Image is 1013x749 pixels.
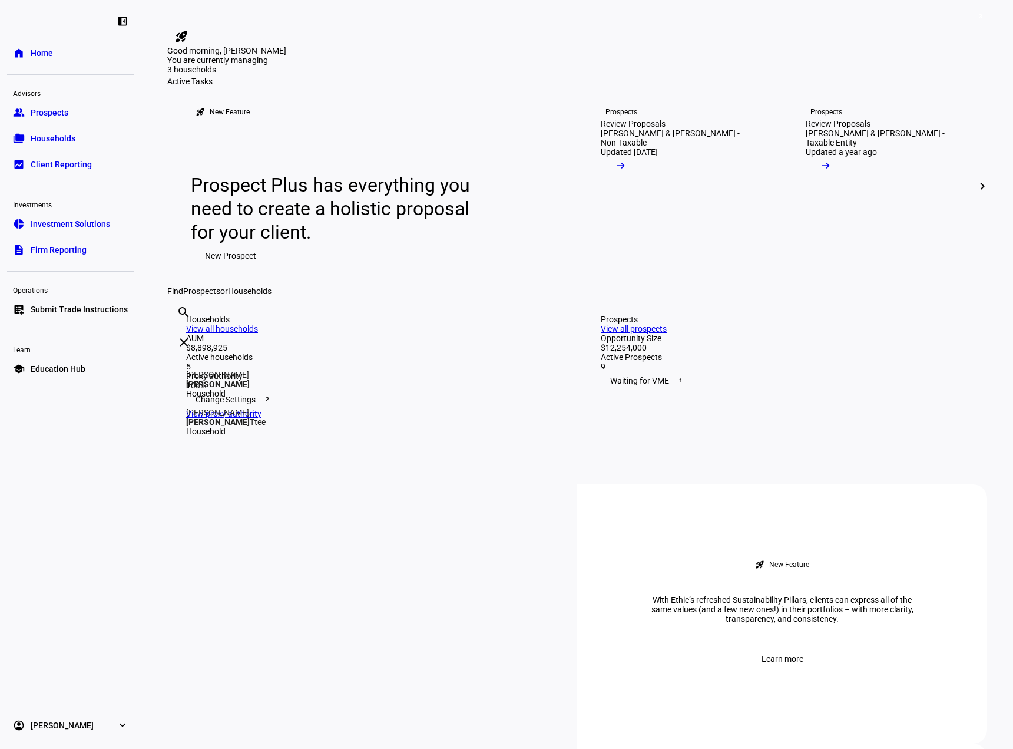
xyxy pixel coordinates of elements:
[196,107,205,117] mat-icon: rocket_launch
[601,119,666,128] div: Review Proposals
[7,41,134,65] a: homeHome
[186,417,250,427] strong: [PERSON_NAME]
[7,238,134,262] a: descriptionFirm Reporting
[31,720,94,731] span: [PERSON_NAME]
[7,101,134,124] a: groupProspects
[7,281,134,298] div: Operations
[13,303,25,315] eth-mat-symbol: list_alt_add
[601,343,968,352] div: $12,254,000
[263,395,272,404] span: 2
[186,343,554,352] div: $8,898,925
[186,352,554,362] div: Active households
[601,352,968,362] div: Active Prospects
[582,86,777,286] a: ProspectsReview Proposals[PERSON_NAME] & [PERSON_NAME] - Non-TaxableUpdated [DATE]
[976,12,985,21] span: 3
[601,371,968,390] div: Waiting for VME
[601,147,658,157] div: Updated [DATE]
[177,305,191,319] mat-icon: search
[601,362,968,371] div: 9
[186,324,258,334] a: View all households
[7,196,134,212] div: Investments
[810,107,842,117] div: Prospects
[769,560,809,569] div: New Feature
[177,335,191,349] mat-icon: clear
[174,29,188,44] mat-icon: rocket_launch
[13,244,25,256] eth-mat-symbol: description
[13,720,25,731] eth-mat-symbol: account_circle
[191,244,270,268] button: New Prospect
[806,119,870,128] div: Review Proposals
[210,107,250,117] div: New Feature
[31,47,53,59] span: Home
[186,371,554,381] div: Proxy authority
[676,376,686,385] span: 1
[13,363,25,375] eth-mat-symbol: school
[7,153,134,176] a: bid_landscapeClient Reporting
[183,286,220,296] span: Prospects
[755,560,764,569] mat-icon: rocket_launch
[186,380,250,389] strong: [PERSON_NAME]
[747,647,817,671] button: Learn more
[975,179,989,193] mat-icon: chevron_right
[167,286,987,296] div: Find or
[762,647,803,671] span: Learn more
[13,107,25,118] eth-mat-symbol: group
[186,370,250,389] div: [PERSON_NAME]
[191,173,481,244] div: Prospect Plus has everything you need to create a holistic proposal for your client.
[7,84,134,101] div: Advisors
[7,212,134,236] a: pie_chartInvestment Solutions
[186,362,554,371] div: 5
[601,128,759,147] div: [PERSON_NAME] & [PERSON_NAME] - Non-Taxable
[186,390,554,409] div: Change Settings
[615,160,627,171] mat-icon: arrow_right_alt
[13,218,25,230] eth-mat-symbol: pie_chart
[117,720,128,731] eth-mat-symbol: expand_more
[635,595,929,623] div: With Ethic’s refreshed Sustainability Pillars, clients can express all of the same values (and a ...
[186,389,250,398] div: Household
[186,334,554,343] div: AUM
[31,363,85,375] span: Education Hub
[13,133,25,144] eth-mat-symbol: folder_copy
[117,15,128,27] eth-mat-symbol: left_panel_close
[31,133,75,144] span: Households
[31,107,68,118] span: Prospects
[167,46,987,55] div: Good morning, [PERSON_NAME]
[31,218,110,230] span: Investment Solutions
[7,127,134,150] a: folder_copyHouseholds
[601,334,968,343] div: Opportunity Size
[806,128,964,147] div: [PERSON_NAME] & [PERSON_NAME] - Taxable Entity
[31,159,92,170] span: Client Reporting
[177,321,179,335] input: Enter name of prospect or household
[186,381,554,390] div: 100%
[601,315,968,324] div: Prospects
[186,408,266,427] div: [PERSON_NAME] Ttee
[167,77,987,86] div: Active Tasks
[186,315,554,324] div: Households
[186,427,266,436] div: Household
[167,65,285,77] div: 3 households
[205,244,256,268] span: New Prospect
[13,159,25,170] eth-mat-symbol: bid_landscape
[228,286,272,296] span: Households
[806,147,877,157] div: Updated a year ago
[7,341,134,357] div: Learn
[31,244,87,256] span: Firm Reporting
[601,324,667,334] a: View all prospects
[167,55,268,65] span: You are currently managing
[13,47,25,59] eth-mat-symbol: home
[820,160,832,171] mat-icon: arrow_right_alt
[787,86,982,286] a: ProspectsReview Proposals[PERSON_NAME] & [PERSON_NAME] - Taxable EntityUpdated a year ago
[31,303,128,315] span: Submit Trade Instructions
[605,107,637,117] div: Prospects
